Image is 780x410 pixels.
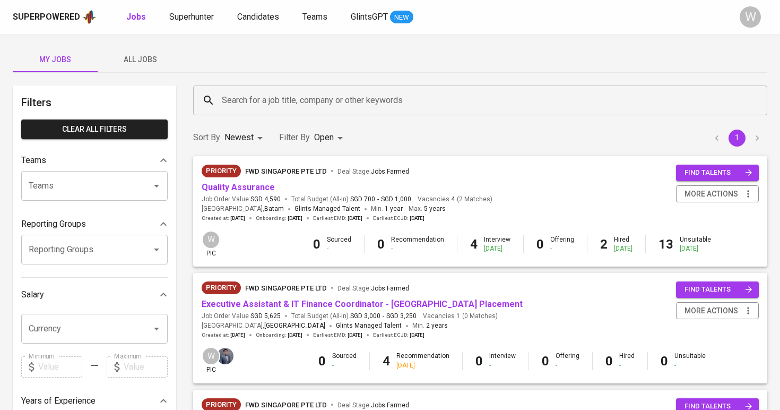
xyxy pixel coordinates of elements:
[396,361,449,370] div: [DATE]
[318,354,326,369] b: 0
[82,9,97,25] img: app logo
[202,312,281,321] span: Job Order Value
[619,361,635,370] div: -
[390,12,413,23] span: NEW
[348,215,362,222] span: [DATE]
[245,167,327,175] span: FWD Singapore Pte Ltd
[680,235,711,253] div: Unsuitable
[149,178,164,193] button: Open
[314,128,346,148] div: Open
[230,331,245,339] span: [DATE]
[202,399,241,410] span: Priority
[13,11,80,23] div: Superpowered
[169,11,216,24] a: Superhunter
[288,215,302,222] span: [DATE]
[237,12,279,22] span: Candidates
[124,356,168,378] input: Value
[423,312,498,321] span: Vacancies ( 0 Matches )
[373,215,424,222] span: Earliest ECJD :
[104,53,176,66] span: All Jobs
[684,304,738,318] span: more actions
[337,402,409,409] span: Deal Stage :
[313,237,320,252] b: 0
[21,284,168,305] div: Salary
[294,205,360,212] span: Glints Managed Talent
[202,215,245,222] span: Created at :
[619,352,635,370] div: Hired
[600,237,608,252] b: 2
[291,312,417,321] span: Total Budget (All-In)
[327,235,351,253] div: Sourced
[371,402,409,409] span: Jobs Farmed
[449,195,455,204] span: 4
[729,130,746,147] button: page 1
[126,11,148,24] a: Jobs
[674,352,706,370] div: Unsuitable
[313,215,362,222] span: Earliest EMD :
[426,322,448,329] span: 2 years
[202,166,241,176] span: Priority
[21,150,168,171] div: Teams
[332,352,357,370] div: Sourced
[202,182,275,192] a: Quality Assurance
[336,322,402,329] span: Glints Managed Talent
[556,352,579,370] div: Offering
[405,204,406,215] span: -
[676,302,759,320] button: more actions
[371,168,409,175] span: Jobs Farmed
[13,9,97,25] a: Superpoweredapp logo
[489,352,516,370] div: Interview
[302,11,330,24] a: Teams
[658,237,673,252] b: 13
[202,281,241,294] div: New Job received from Demand Team
[550,235,574,253] div: Offering
[614,244,632,253] div: [DATE]
[371,285,409,292] span: Jobs Farmed
[193,131,220,144] p: Sort By
[230,215,245,222] span: [DATE]
[383,354,390,369] b: 4
[264,321,325,331] span: [GEOGRAPHIC_DATA]
[661,354,668,369] b: 0
[224,131,254,144] p: Newest
[202,347,220,365] div: W
[550,244,574,253] div: -
[202,331,245,339] span: Created at :
[245,284,327,292] span: FWD Singapore Pte Ltd
[169,12,214,22] span: Superhunter
[351,12,388,22] span: GlintsGPT
[396,352,449,370] div: Recommendation
[202,230,220,258] div: pic
[351,11,413,24] a: GlintsGPT NEW
[377,195,379,204] span: -
[676,185,759,203] button: more actions
[409,205,446,212] span: Max.
[475,354,483,369] b: 0
[224,128,266,148] div: Newest
[489,361,516,370] div: -
[385,205,403,212] span: 1 year
[327,244,351,253] div: -
[350,312,380,321] span: SGD 3,000
[21,154,46,167] p: Teams
[202,347,220,374] div: pic
[202,299,523,309] a: Executive Assistant & IT Finance Coordinator - [GEOGRAPHIC_DATA] Placement
[149,321,164,336] button: Open
[605,354,613,369] b: 0
[484,244,510,253] div: [DATE]
[202,204,284,215] span: [GEOGRAPHIC_DATA] ,
[373,331,424,339] span: Earliest ECJD :
[332,361,357,370] div: -
[676,165,759,181] button: find talents
[470,237,478,252] b: 4
[126,12,146,22] b: Jobs
[684,167,752,179] span: find talents
[202,165,241,177] div: New Job received from Demand Team
[381,195,411,204] span: SGD 1,000
[202,283,241,293] span: Priority
[256,215,302,222] span: Onboarding :
[21,94,168,111] h6: Filters
[279,131,310,144] p: Filter By
[302,12,327,22] span: Teams
[256,331,302,339] span: Onboarding :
